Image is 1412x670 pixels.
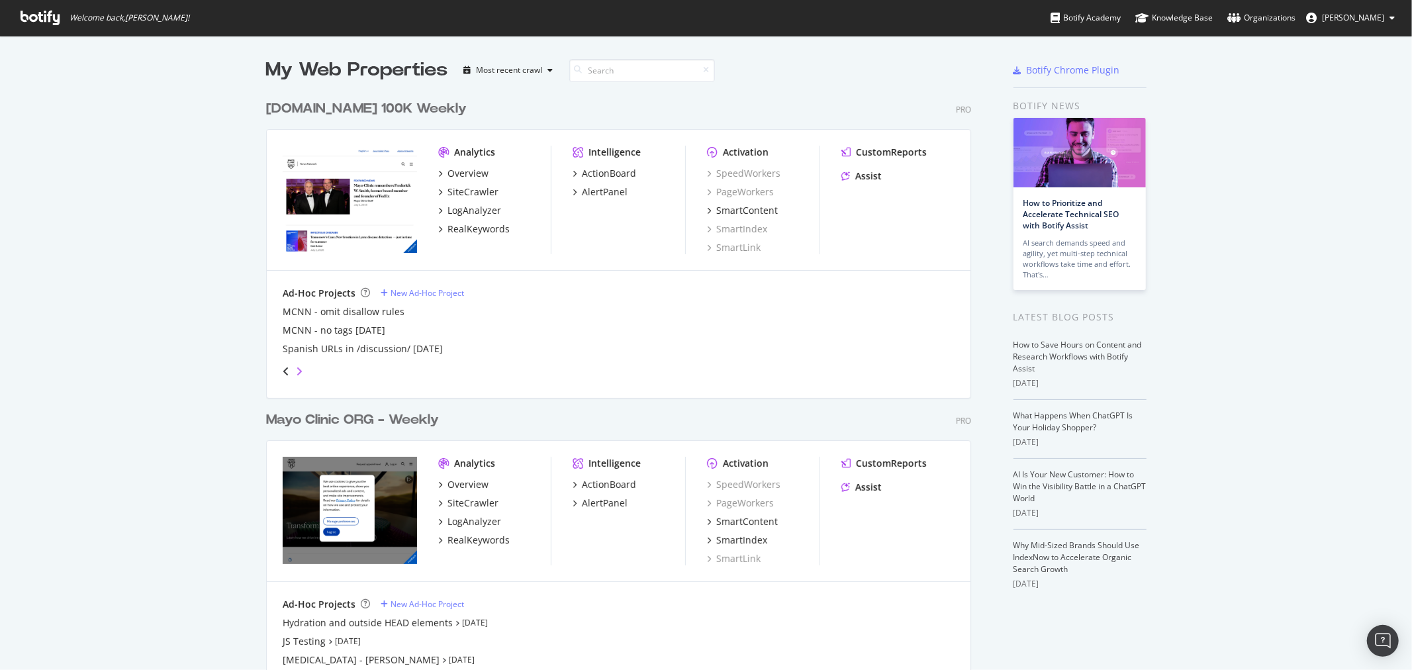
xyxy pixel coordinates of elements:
[1013,64,1120,77] a: Botify Chrome Plugin
[462,617,488,628] a: [DATE]
[573,167,636,180] a: ActionBoard
[447,497,498,510] div: SiteCrawler
[391,287,464,299] div: New Ad-Hoc Project
[438,497,498,510] a: SiteCrawler
[1013,410,1133,433] a: What Happens When ChatGPT Is Your Holiday Shopper?
[588,457,641,470] div: Intelligence
[707,167,780,180] a: SpeedWorkers
[582,497,628,510] div: AlertPanel
[438,185,498,199] a: SiteCrawler
[447,204,501,217] div: LogAnalyzer
[381,287,464,299] a: New Ad-Hoc Project
[454,457,495,470] div: Analytics
[1013,118,1146,187] img: How to Prioritize and Accelerate Technical SEO with Botify Assist
[707,478,780,491] a: SpeedWorkers
[707,552,761,565] a: SmartLink
[1013,507,1147,519] div: [DATE]
[283,342,443,356] a: Spanish URLs in /discussion/ [DATE]
[454,146,495,159] div: Analytics
[1013,578,1147,590] div: [DATE]
[1013,377,1147,389] div: [DATE]
[295,365,304,378] div: angle-right
[1013,310,1147,324] div: Latest Blog Posts
[283,616,453,630] a: Hydration and outside HEAD elements
[1027,64,1120,77] div: Botify Chrome Plugin
[1013,99,1147,113] div: Botify news
[1013,540,1140,575] a: Why Mid-Sized Brands Should Use IndexNow to Accelerate Organic Search Growth
[856,146,927,159] div: CustomReports
[707,497,774,510] a: PageWorkers
[266,99,467,119] div: [DOMAIN_NAME] 100K Weekly
[707,515,778,528] a: SmartContent
[266,57,448,83] div: My Web Properties
[447,515,501,528] div: LogAnalyzer
[438,167,489,180] a: Overview
[1135,11,1213,24] div: Knowledge Base
[438,478,489,491] a: Overview
[1013,339,1142,374] a: How to Save Hours on Content and Research Workflows with Botify Assist
[391,598,464,610] div: New Ad-Hoc Project
[841,146,927,159] a: CustomReports
[283,653,440,667] a: [MEDICAL_DATA] - [PERSON_NAME]
[283,598,355,611] div: Ad-Hoc Projects
[1367,625,1399,657] div: Open Intercom Messenger
[459,60,559,81] button: Most recent crawl
[335,636,361,647] a: [DATE]
[841,481,882,494] a: Assist
[1023,238,1136,280] div: AI search demands speed and agility, yet multi-step technical workflows take time and effort. Tha...
[447,222,510,236] div: RealKeywords
[283,146,417,253] img: newsnetwork.mayoclinic.org
[70,13,189,23] span: Welcome back, [PERSON_NAME] !
[723,457,769,470] div: Activation
[841,457,927,470] a: CustomReports
[266,410,439,430] div: Mayo Clinic ORG - Weekly
[283,635,326,648] div: JS Testing
[447,534,510,547] div: RealKeywords
[569,59,715,82] input: Search
[1322,12,1384,23] span: Jose Fausto Martinez
[1013,469,1147,504] a: AI Is Your New Customer: How to Win the Visibility Battle in a ChatGPT World
[283,324,385,337] a: MCNN - no tags [DATE]
[477,66,543,74] div: Most recent crawl
[447,185,498,199] div: SiteCrawler
[582,167,636,180] div: ActionBoard
[707,241,761,254] a: SmartLink
[438,515,501,528] a: LogAnalyzer
[283,287,355,300] div: Ad-Hoc Projects
[447,167,489,180] div: Overview
[707,185,774,199] a: PageWorkers
[707,222,767,236] a: SmartIndex
[438,534,510,547] a: RealKeywords
[1051,11,1121,24] div: Botify Academy
[266,99,472,119] a: [DOMAIN_NAME] 100K Weekly
[1013,436,1147,448] div: [DATE]
[266,410,444,430] a: Mayo Clinic ORG - Weekly
[716,534,767,547] div: SmartIndex
[588,146,641,159] div: Intelligence
[856,457,927,470] div: CustomReports
[573,185,628,199] a: AlertPanel
[438,222,510,236] a: RealKeywords
[438,204,501,217] a: LogAnalyzer
[855,481,882,494] div: Assist
[277,361,295,382] div: angle-left
[855,169,882,183] div: Assist
[582,478,636,491] div: ActionBoard
[582,185,628,199] div: AlertPanel
[1295,7,1405,28] button: [PERSON_NAME]
[283,457,417,564] img: mayoclinic.org
[716,204,778,217] div: SmartContent
[283,305,404,318] a: MCNN - omit disallow rules
[707,204,778,217] a: SmartContent
[449,654,475,665] a: [DATE]
[1227,11,1295,24] div: Organizations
